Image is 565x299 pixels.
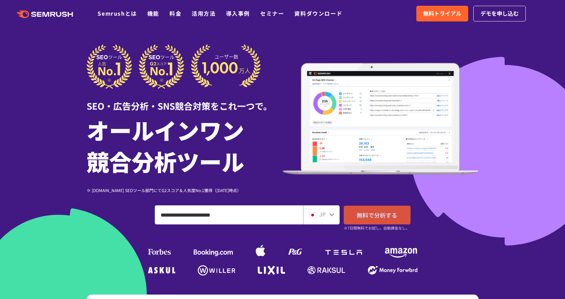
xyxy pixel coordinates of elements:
a: デモを申し込む [473,6,526,21]
a: 料金 [169,9,181,17]
a: Semrushとは [98,9,137,17]
a: 無料トライアル [416,6,468,21]
span: 無料で分析する [357,211,397,219]
span: JP [319,210,326,218]
a: 機能 [147,9,159,17]
a: 導入事例 [226,9,250,17]
div: ※ [DOMAIN_NAME] SEOツール部門にてG2スコア＆人気度No.1獲得（[DATE]時点） [87,187,283,193]
a: 無料で分析する [344,206,411,224]
span: デモを申し込む [480,9,519,18]
input: ドメイン、キーワードまたはURLを入力してください [155,206,303,224]
span: 無料トライアル [423,9,461,18]
a: 活用方法 [192,9,215,17]
a: セミナー [260,9,284,17]
small: ※7日間無料でお試し。自動課金なし。 [344,225,410,231]
div: SEO・広告分析・SNS競合対策をこれ一つで。 [87,89,283,112]
h1: オールインワン 競合分析ツール [87,114,283,177]
a: 資料ダウンロード [294,9,342,17]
